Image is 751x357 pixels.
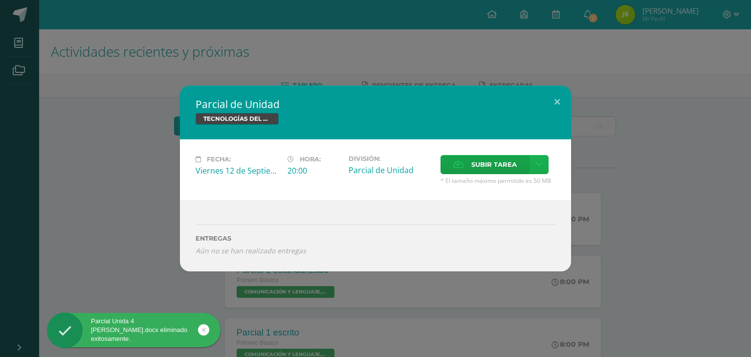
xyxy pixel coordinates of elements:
[543,86,571,119] button: Close (Esc)
[196,165,280,176] div: Viernes 12 de Septiembre
[349,155,433,162] label: División:
[287,165,341,176] div: 20:00
[471,156,517,174] span: Subir tarea
[47,317,221,344] div: Parcial Unida 4 [PERSON_NAME].docx eliminado exitosamente.
[196,246,555,255] i: Aún no se han realizado entregas
[196,97,555,111] h2: Parcial de Unidad
[441,177,555,185] span: * El tamaño máximo permitido es 50 MB
[349,165,433,176] div: Parcial de Unidad
[196,235,555,242] label: ENTREGAS
[207,156,231,163] span: Fecha:
[300,156,321,163] span: Hora:
[196,113,279,125] span: TECNOLOGÍAS DEL APRENDIZAJE Y LA COMUNICACIÓN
